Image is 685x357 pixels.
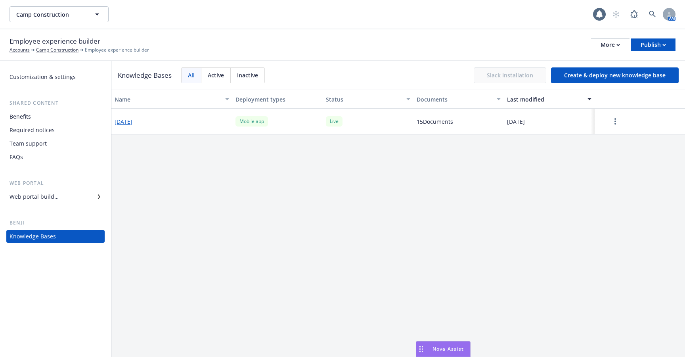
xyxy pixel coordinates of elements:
[610,117,620,126] a: more
[6,99,105,107] div: Shared content
[10,137,47,150] div: Team support
[111,90,232,109] button: Name
[208,71,224,79] span: Active
[232,90,323,109] button: Deployment types
[188,71,195,79] span: All
[6,137,105,150] a: Team support
[591,38,630,51] button: More
[237,71,258,79] span: Inactive
[6,179,105,187] div: Web portal
[413,90,504,109] button: Documents
[36,46,78,54] a: Camp Construction
[416,341,471,357] button: Nova Assist
[551,67,679,83] button: Create & deploy new knowledge base
[626,6,642,22] a: Report a Bug
[10,190,59,203] div: Web portal builder
[507,95,582,104] div: Last modified
[6,151,105,163] a: FAQs
[10,230,56,243] div: Knowledge Bases
[118,70,172,81] h3: Knowledge Bases
[10,46,30,54] a: Accounts
[235,95,320,104] div: Deployment types
[6,219,105,227] div: Benji
[326,95,401,104] div: Status
[10,124,55,136] div: Required notices
[601,39,620,51] div: More
[235,116,268,126] div: Mobile app
[608,6,624,22] a: Start snowing
[16,10,85,19] span: Camp Construction
[10,110,31,123] div: Benefits
[417,95,492,104] div: Documents
[10,71,76,83] div: Customization & settings
[6,190,105,203] a: Web portal builder
[504,90,594,109] button: Last modified
[641,39,666,51] div: Publish
[6,230,105,243] a: Knowledge Bases
[10,151,23,163] div: FAQs
[115,95,220,104] div: Name
[323,90,413,109] button: Status
[6,71,105,83] a: Customization & settings
[115,117,132,126] button: [DATE]
[598,113,633,129] button: more
[10,36,100,46] span: Employee experience builder
[416,342,426,357] div: Drag to move
[645,6,660,22] a: Search
[507,117,525,126] span: [DATE]
[6,124,105,136] a: Required notices
[85,46,149,54] span: Employee experience builder
[432,345,464,352] span: Nova Assist
[10,6,109,22] button: Camp Construction
[326,116,342,126] div: Live
[631,38,675,51] button: Publish
[417,117,453,126] span: 15 Document s
[6,110,105,123] a: Benefits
